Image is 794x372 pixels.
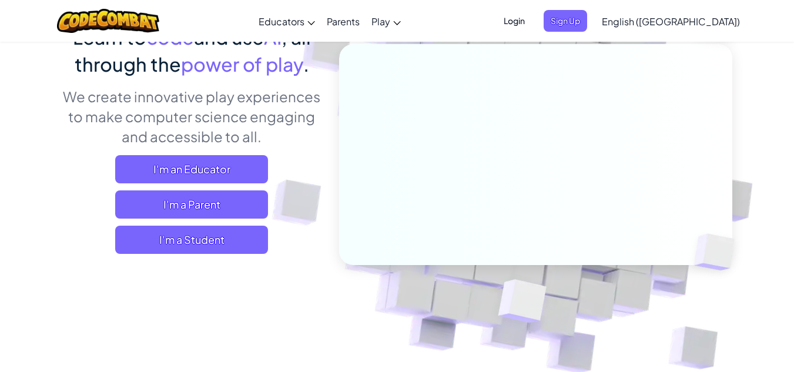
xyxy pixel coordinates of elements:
[596,5,746,37] a: English ([GEOGRAPHIC_DATA])
[602,15,740,28] span: English ([GEOGRAPHIC_DATA])
[303,52,309,76] span: .
[497,10,532,32] button: Login
[544,10,587,32] button: Sign Up
[469,254,574,352] img: Overlap cubes
[259,15,304,28] span: Educators
[321,5,366,37] a: Parents
[62,86,321,146] p: We create innovative play experiences to make computer science engaging and accessible to all.
[115,226,268,254] button: I'm a Student
[371,15,390,28] span: Play
[57,9,160,33] img: CodeCombat logo
[181,52,303,76] span: power of play
[115,190,268,219] a: I'm a Parent
[115,155,268,183] a: I'm an Educator
[674,209,762,295] img: Overlap cubes
[253,5,321,37] a: Educators
[366,5,407,37] a: Play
